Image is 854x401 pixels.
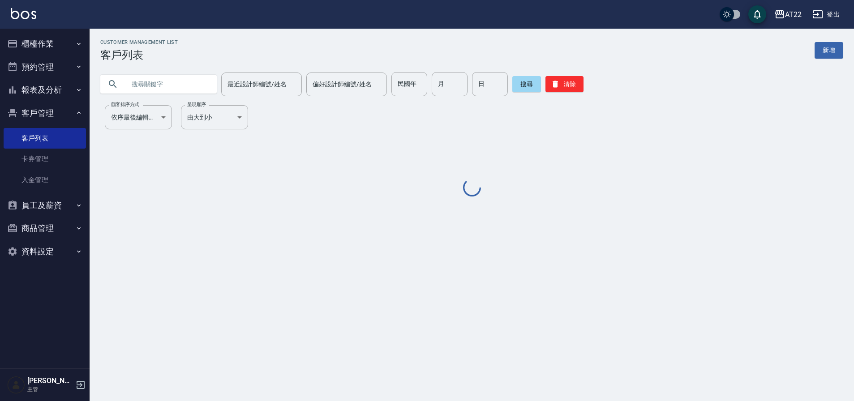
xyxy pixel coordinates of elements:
[4,170,86,190] a: 入金管理
[4,128,86,149] a: 客戶列表
[545,76,584,92] button: 清除
[4,149,86,169] a: 卡券管理
[7,376,25,394] img: Person
[4,102,86,125] button: 客戶管理
[187,101,206,108] label: 呈現順序
[125,72,210,96] input: 搜尋關鍵字
[809,6,843,23] button: 登出
[4,194,86,217] button: 員工及薪資
[748,5,766,23] button: save
[181,105,248,129] div: 由大到小
[771,5,805,24] button: AT22
[100,39,178,45] h2: Customer Management List
[4,217,86,240] button: 商品管理
[512,76,541,92] button: 搜尋
[27,376,73,385] h5: [PERSON_NAME]
[4,78,86,102] button: 報表及分析
[785,9,802,20] div: AT22
[4,240,86,263] button: 資料設定
[27,385,73,393] p: 主管
[11,8,36,19] img: Logo
[815,42,843,59] a: 新增
[100,49,178,61] h3: 客戶列表
[111,101,139,108] label: 顧客排序方式
[105,105,172,129] div: 依序最後編輯時間
[4,55,86,79] button: 預約管理
[4,32,86,55] button: 櫃檯作業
